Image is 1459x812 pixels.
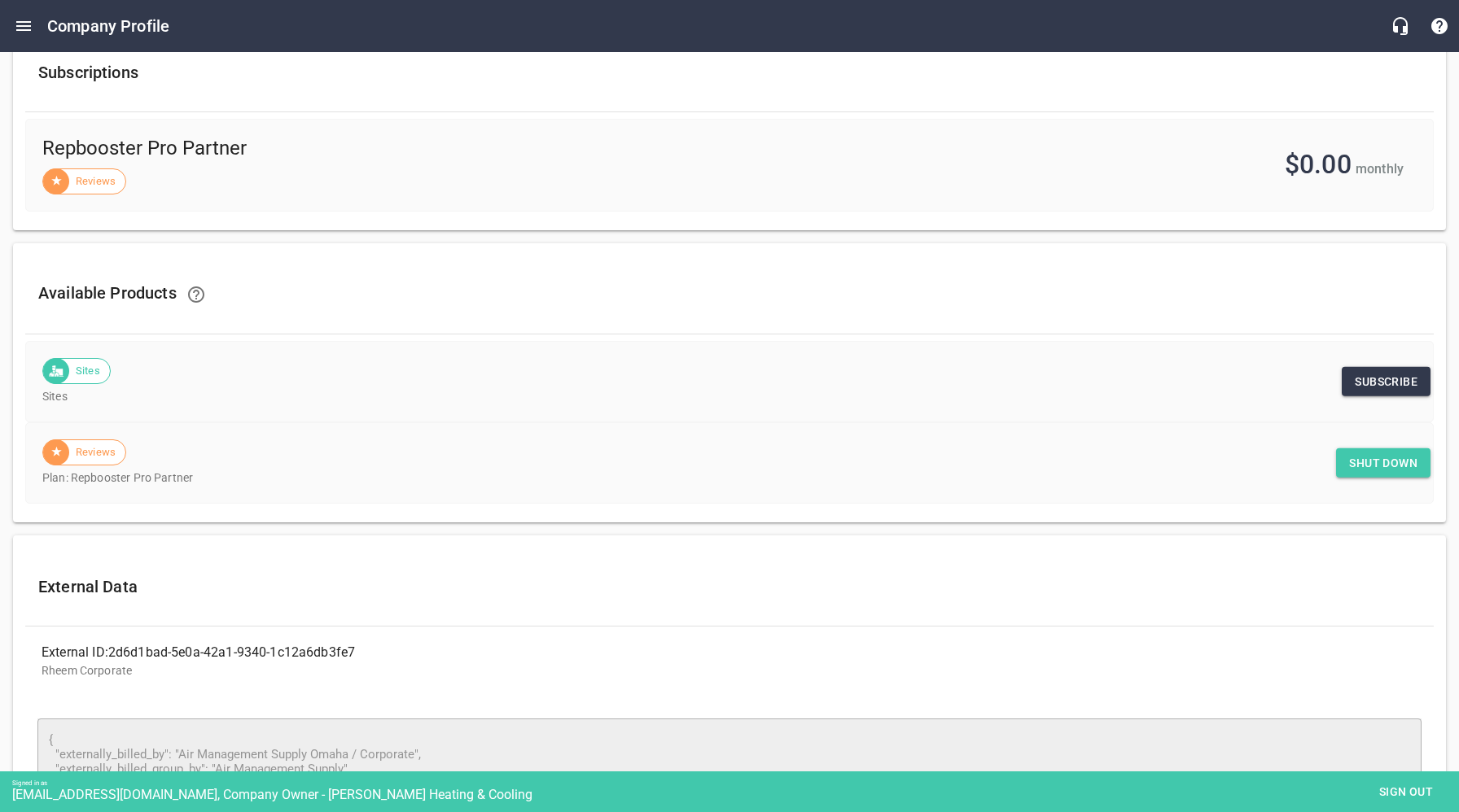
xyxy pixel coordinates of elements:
div: [EMAIL_ADDRESS][DOMAIN_NAME], Company Owner - [PERSON_NAME] Heating & Cooling [12,787,1459,802]
span: monthly [1356,161,1404,177]
button: Sign out [1365,777,1447,807]
button: Shut down [1336,448,1431,478]
span: Sign out [1372,782,1440,802]
div: External ID: 2d6d1bad-5e0a-42a1-9340-1c12a6db3fe7 [42,643,729,662]
div: Reviews [42,439,126,465]
h6: External Data [38,574,1421,600]
p: Rheem Corporate [42,662,1417,679]
a: Learn how to upgrade and downgrade your Products [177,275,216,314]
span: Sites [66,363,110,379]
span: Shut down [1349,453,1417,474]
div: Sites [42,358,111,384]
h6: Available Products [38,275,1421,314]
h6: Company Profile [47,13,169,39]
a: Subscribe [1342,367,1431,397]
span: Repbooster Pro Partner [42,136,753,162]
div: Signed in as [12,779,1459,787]
div: Reviews [42,168,126,194]
span: $0.00 [1285,149,1352,180]
h6: Subscriptions [38,59,1421,85]
button: Support Portal [1420,7,1459,46]
span: Reviews [66,444,125,461]
button: Open drawer [4,7,43,46]
p: Plan: Repbooster Pro Partner [42,469,1404,487]
p: Sites [42,388,1404,405]
button: Live Chat [1381,7,1420,46]
span: Subscribe [1355,372,1417,392]
span: Reviews [66,173,125,190]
